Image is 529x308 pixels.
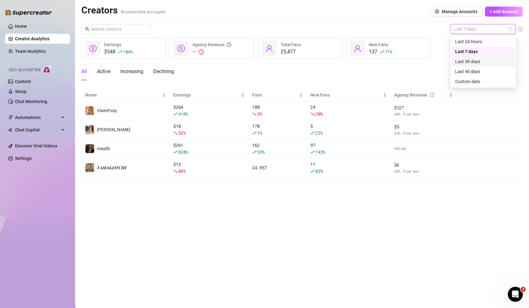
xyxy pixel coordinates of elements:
[430,7,482,17] button: Manage Accounts
[15,79,31,84] a: Content
[97,146,110,151] span: missfit
[153,68,174,75] div: Declining
[173,104,245,117] div: $ 264
[85,106,94,115] img: VixenFoxy
[435,9,439,14] span: setting
[451,67,515,77] div: Last 90 days
[15,143,57,148] a: Discover Viral Videos
[521,287,526,292] span: 3
[490,9,518,14] span: + Add Account
[91,26,142,32] input: Search creators
[315,168,323,174] span: 83 %
[97,165,127,170] span: 𝑻𝑨𝑴𝑨𝑮𝑶𝑻𝑪𝑯𝑰
[248,89,307,101] th: Fans
[85,92,161,98] span: Name
[178,168,186,174] span: 86 %
[394,104,453,111] span: $ 127
[257,149,264,155] span: 59 %
[173,92,240,98] span: Earnings
[266,45,273,52] span: user
[104,48,133,56] div: $548
[257,111,262,117] span: 3 %
[252,123,303,137] div: 170
[310,92,382,98] span: New Fans
[455,78,511,85] div: Custom date
[192,41,231,48] div: Agency Revenue
[85,27,89,31] span: search
[227,41,231,48] span: question-circle
[85,125,94,134] img: Lana
[369,48,392,56] div: 137
[508,287,523,302] iframe: Intercom live chat
[9,67,40,73] span: Izzy AI Chatter
[81,89,170,101] th: Name
[485,7,523,17] button: + Add Account
[310,169,315,173] span: rise
[104,42,121,47] span: Earnings
[252,164,303,171] div: 24,957
[123,49,133,55] span: 184 %
[178,149,188,155] span: 828 %
[173,123,245,137] div: $ 10
[310,123,387,137] div: 5
[257,130,262,136] span: 1 %
[509,27,512,31] span: calendar
[97,68,110,75] div: Active
[394,161,453,168] span: $ 6
[97,127,130,132] span: [PERSON_NAME]
[199,49,204,54] span: exclamation-circle
[178,111,188,117] span: 416 %
[455,58,511,65] div: Last 30 days
[394,111,453,117] span: 60 % from Net
[394,123,453,130] span: $ 5
[85,163,94,172] img: 𝑻𝑨𝑴𝑨𝑮𝑶𝑻𝑪𝑯𝑰
[455,68,511,75] div: Last 90 days
[173,150,178,154] span: rise
[394,130,453,136] span: 65 % from Net
[310,131,315,135] span: rise
[252,104,303,117] div: 188
[315,111,323,117] span: 20 %
[455,48,511,55] div: Last 7 days
[15,49,46,54] a: Team Analytics
[369,42,388,47] span: New Fans
[173,131,178,135] span: fall
[85,144,94,153] img: missfit
[173,161,245,175] div: $ 13
[120,68,143,75] div: Increasing
[451,37,515,47] div: Last 24 hours
[15,112,59,122] span: Automations
[15,89,27,94] a: Setup
[451,77,515,87] div: Custom date
[170,89,248,101] th: Earnings
[307,89,390,101] th: New Fans
[281,48,301,56] div: 25,477
[394,146,453,152] a: Set cut
[394,168,453,174] span: 60 % from Net
[310,150,315,154] span: rise
[121,9,166,15] span: 4 connected accounts
[15,24,27,29] a: Home
[252,131,257,135] span: rise
[252,142,303,156] div: 162
[173,112,178,116] span: rise
[15,156,32,161] a: Settings
[310,104,387,117] div: 24
[8,115,13,120] span: thunderbolt
[118,50,122,54] span: rise
[15,125,59,135] span: Chat Copilot
[310,112,315,116] span: fall
[315,130,323,136] span: 25 %
[15,34,65,44] a: Creator Analytics
[518,27,523,31] span: info-circle
[252,112,257,116] span: fall
[430,92,434,98] span: question-circle
[385,49,392,55] span: 71 %
[281,42,301,47] span: Total Fans
[173,142,245,156] div: $ 261
[252,92,298,98] span: Fans
[81,68,87,75] div: All
[315,149,325,155] span: 143 %
[192,48,231,56] div: —
[89,45,97,52] span: dollar-circle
